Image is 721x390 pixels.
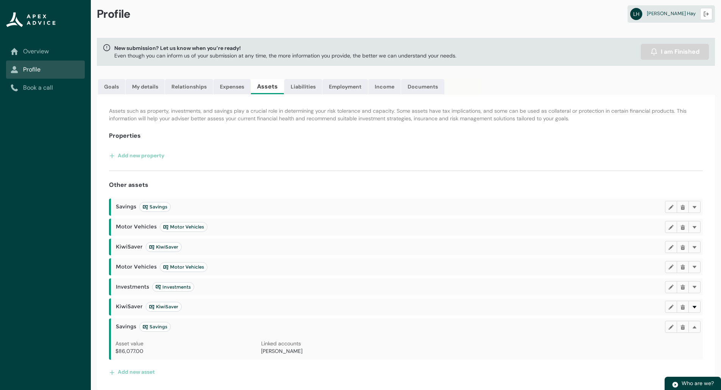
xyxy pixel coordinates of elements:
span: Savings [143,324,167,330]
a: Profile [11,65,80,74]
img: alarm.svg [650,48,658,56]
button: Delete [677,301,689,313]
button: More [688,281,701,293]
button: Edit [665,301,677,313]
button: Add new property [109,149,165,162]
span: KiwiSaver [149,304,178,310]
button: Logout [700,8,712,20]
span: Who are we? [682,380,714,387]
span: KiwiSaver [116,242,182,252]
a: Overview [11,47,80,56]
a: Documents [401,79,444,94]
lightning-badge: KiwiSaver [146,302,182,312]
button: Delete [677,261,689,273]
lightning-badge: Motor Vehicles [160,262,207,272]
button: Edit [665,321,677,333]
span: KiwiSaver [149,244,178,250]
a: Liabilities [284,79,322,94]
button: Edit [665,201,677,213]
span: KiwiSaver [116,302,182,312]
p: Even though you can inform us of your submission at any time, the more information you provide, t... [114,52,456,59]
a: Income [368,79,401,94]
lightning-badge: Savings [139,322,171,332]
button: More [688,261,701,273]
img: play.svg [672,381,679,388]
p: Asset value [115,340,261,347]
button: Delete [677,201,689,213]
h4: Properties [109,131,141,140]
abbr: LH [630,8,642,20]
button: Edit [665,281,677,293]
a: Assets [251,79,284,94]
a: Goals [98,79,125,94]
span: [PERSON_NAME] Hay [647,10,696,17]
span: New submission? Let us know when you’re ready! [114,44,456,52]
lightning-badge: KiwiSaver [146,242,182,252]
span: Motor Vehicles [116,262,207,272]
button: Edit [665,241,677,253]
span: $86,077.00 [115,348,143,354]
span: Motor Vehicles [163,224,204,230]
span: I am Finished [661,47,699,56]
span: Motor Vehicles [116,222,207,232]
p: Linked accounts [261,340,407,347]
a: Book a call [11,83,80,92]
button: More [688,301,701,313]
span: Savings [143,204,167,210]
a: Employment [322,79,368,94]
a: My details [126,79,165,94]
p: Assets such as property, investments, and savings play a crucial role in determining your risk to... [109,107,703,122]
span: Savings [116,202,171,212]
nav: Sub page [6,42,85,97]
button: More [688,321,701,333]
span: Investments [156,284,191,290]
button: Delete [677,221,689,233]
a: LH[PERSON_NAME] Hay [628,5,715,23]
button: Delete [677,241,689,253]
button: Add new asset [109,366,155,378]
span: Savings [116,322,171,332]
img: Apex Advice Group [6,12,56,27]
button: More [688,221,701,233]
button: Edit [665,261,677,273]
button: More [688,201,701,213]
span: Profile [97,7,131,21]
button: Edit [665,221,677,233]
span: Motor Vehicles [163,264,204,270]
span: [PERSON_NAME] [261,348,302,354]
a: Expenses [213,79,251,94]
button: Delete [677,321,689,333]
lightning-badge: Investments [152,282,194,292]
button: More [688,241,701,253]
h4: Other assets [109,180,148,190]
lightning-badge: Savings [139,202,171,212]
button: I am Finished [641,44,709,60]
a: Relationships [165,79,213,94]
button: Delete [677,281,689,293]
span: Investments [116,282,194,292]
lightning-badge: Motor Vehicles [160,222,207,232]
